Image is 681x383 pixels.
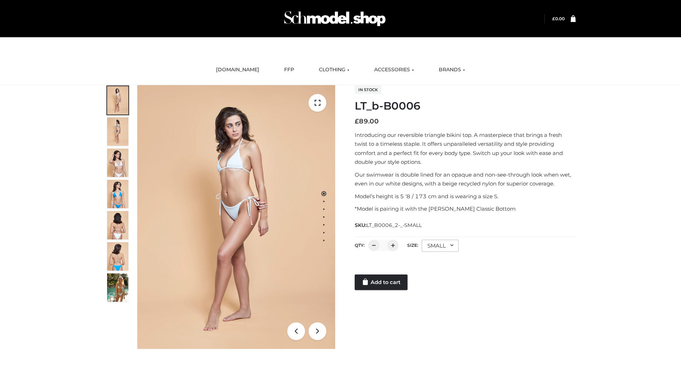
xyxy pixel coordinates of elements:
[107,86,128,115] img: ArielClassicBikiniTop_CloudNine_AzureSky_OW114ECO_1-scaled.jpg
[107,242,128,271] img: ArielClassicBikiniTop_CloudNine_AzureSky_OW114ECO_8-scaled.jpg
[552,16,555,21] span: £
[107,117,128,146] img: ArielClassicBikiniTop_CloudNine_AzureSky_OW114ECO_2-scaled.jpg
[107,273,128,302] img: Arieltop_CloudNine_AzureSky2.jpg
[355,274,408,290] a: Add to cart
[366,222,422,228] span: LT_B0006_2-_-SMALL
[355,131,576,167] p: Introducing our reversible triangle bikini top. A masterpiece that brings a fresh twist to a time...
[211,62,265,78] a: [DOMAIN_NAME]
[422,240,459,252] div: SMALL
[355,170,576,188] p: Our swimwear is double lined for an opaque and non-see-through look when wet, even in our white d...
[355,243,365,248] label: QTY:
[407,243,418,248] label: Size:
[355,192,576,201] p: Model’s height is 5 ‘8 / 173 cm and is wearing a size S.
[552,16,565,21] a: £0.00
[107,180,128,208] img: ArielClassicBikiniTop_CloudNine_AzureSky_OW114ECO_4-scaled.jpg
[355,100,576,112] h1: LT_b-B0006
[355,117,379,125] bdi: 89.00
[107,211,128,239] img: ArielClassicBikiniTop_CloudNine_AzureSky_OW114ECO_7-scaled.jpg
[355,85,381,94] span: In stock
[355,117,359,125] span: £
[282,5,388,33] img: Schmodel Admin 964
[369,62,419,78] a: ACCESSORIES
[433,62,470,78] a: BRANDS
[279,62,299,78] a: FFP
[137,85,335,349] img: ArielClassicBikiniTop_CloudNine_AzureSky_OW114ECO_1
[107,149,128,177] img: ArielClassicBikiniTop_CloudNine_AzureSky_OW114ECO_3-scaled.jpg
[552,16,565,21] bdi: 0.00
[355,204,576,213] p: *Model is pairing it with the [PERSON_NAME] Classic Bottom
[314,62,355,78] a: CLOTHING
[355,221,422,229] span: SKU:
